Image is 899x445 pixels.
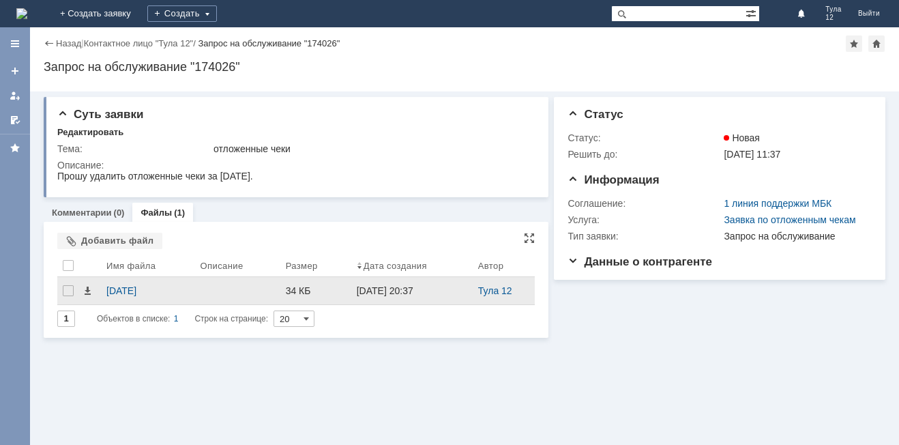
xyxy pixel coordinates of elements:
[868,35,885,52] div: Сделать домашней страницей
[4,109,26,131] a: Мои согласования
[724,231,866,242] div: Запрос на обслуживание
[724,198,831,209] a: 1 линия поддержки МБК
[568,214,721,225] div: Услуга:
[198,38,340,48] div: Запрос на обслуживание "174026"
[97,314,170,324] span: Объектов в списке:
[568,132,721,143] div: Статус:
[101,255,195,277] th: Имя файла
[568,173,659,186] span: Информация
[825,14,842,22] span: 12
[106,285,190,296] div: [DATE]
[286,285,346,296] div: 34 КБ
[201,261,244,271] div: Описание
[4,60,26,82] a: Создать заявку
[4,85,26,106] a: Мои заявки
[846,35,862,52] div: Добавить в избранное
[84,38,198,48] div: /
[141,207,172,218] a: Файлы
[351,255,473,277] th: Дата создания
[473,255,535,277] th: Автор
[357,285,413,296] div: [DATE] 20:37
[81,38,83,48] div: |
[16,8,27,19] a: Перейти на домашнюю страницу
[16,8,27,19] img: logo
[174,207,185,218] div: (1)
[478,285,512,296] a: Тула 12
[57,127,123,138] div: Редактировать
[52,207,112,218] a: Комментарии
[82,285,93,296] span: Скачать файл
[724,132,760,143] span: Новая
[106,261,156,271] div: Имя файла
[286,261,318,271] div: Размер
[568,198,721,209] div: Соглашение:
[478,261,504,271] div: Автор
[568,108,623,121] span: Статус
[147,5,217,22] div: Создать
[524,233,535,244] div: На всю страницу
[84,38,194,48] a: Контактное лицо "Тула 12"
[57,108,143,121] span: Суть заявки
[746,6,759,19] span: Расширенный поиск
[825,5,842,14] span: Тула
[568,231,721,242] div: Тип заявки:
[280,255,351,277] th: Размер
[213,143,530,154] div: отложенные чеки
[97,311,268,327] i: Строк на странице:
[568,149,721,160] div: Решить до:
[724,149,780,160] span: [DATE] 11:37
[56,38,81,48] a: Назад
[724,214,855,225] a: Заявка по отложенным чекам
[568,255,712,268] span: Данные о контрагенте
[174,311,179,327] div: 1
[57,160,533,171] div: Описание:
[114,207,125,218] div: (0)
[57,143,211,154] div: Тема:
[364,261,427,271] div: Дата создания
[44,60,885,74] div: Запрос на обслуживание "174026"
